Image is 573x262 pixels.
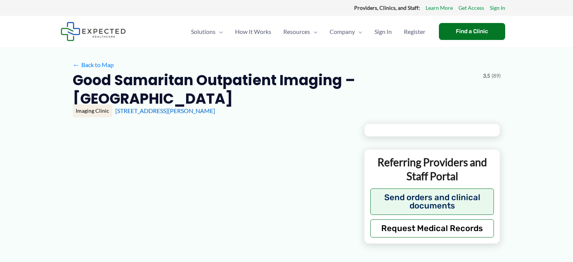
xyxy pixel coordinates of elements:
a: Sign In [490,3,505,13]
a: [STREET_ADDRESS][PERSON_NAME] [115,107,215,114]
a: How It Works [229,18,277,45]
strong: Providers, Clinics, and Staff: [354,5,420,11]
span: Company [330,18,355,45]
a: Get Access [458,3,484,13]
span: Register [404,18,425,45]
p: Referring Providers and Staff Portal [370,155,494,183]
span: Menu Toggle [355,18,362,45]
a: ←Back to Map [73,59,114,70]
a: Learn More [426,3,453,13]
button: Send orders and clinical documents [370,188,494,215]
span: 3.5 [483,71,490,81]
span: Sign In [374,18,392,45]
span: Menu Toggle [310,18,318,45]
span: ← [73,61,80,68]
button: Request Medical Records [370,219,494,237]
h2: Good Samaritan Outpatient Imaging – [GEOGRAPHIC_DATA] [73,71,477,108]
a: Find a Clinic [439,23,505,40]
nav: Primary Site Navigation [185,18,431,45]
a: Register [398,18,431,45]
img: Expected Healthcare Logo - side, dark font, small [61,22,126,41]
span: Resources [283,18,310,45]
a: Sign In [368,18,398,45]
a: ResourcesMenu Toggle [277,18,324,45]
div: Imaging Clinic [73,104,112,117]
span: (89) [492,71,501,81]
span: How It Works [235,18,271,45]
span: Menu Toggle [215,18,223,45]
a: CompanyMenu Toggle [324,18,368,45]
a: SolutionsMenu Toggle [185,18,229,45]
span: Solutions [191,18,215,45]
